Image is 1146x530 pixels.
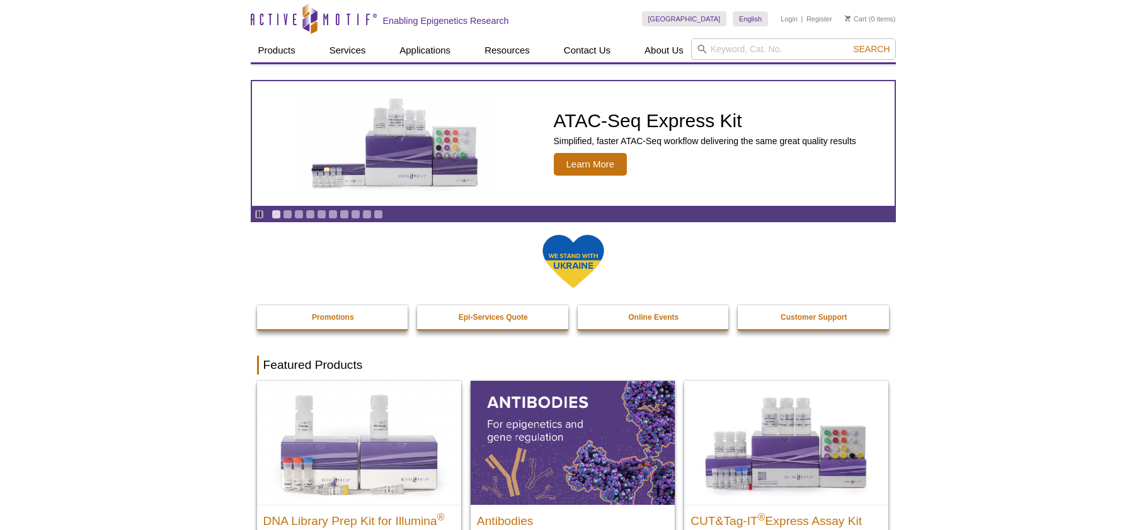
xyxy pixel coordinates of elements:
[806,14,832,23] a: Register
[459,313,528,322] strong: Epi-Services Quote
[437,511,445,522] sup: ®
[554,111,856,130] h2: ATAC-Seq Express Kit
[362,210,372,219] a: Go to slide 9
[306,210,315,219] a: Go to slide 4
[845,11,896,26] li: (0 items)
[845,14,867,23] a: Cart
[251,38,303,62] a: Products
[845,15,851,21] img: Your Cart
[255,210,264,219] a: Toggle autoplay
[849,43,893,55] button: Search
[257,305,410,329] a: Promotions
[322,38,374,62] a: Services
[272,210,281,219] a: Go to slide 1
[252,81,895,206] a: ATAC-Seq Express Kit ATAC-Seq Express Kit Simplified, faster ATAC-Seq workflow delivering the sam...
[733,11,768,26] a: English
[758,511,765,522] sup: ®
[392,38,458,62] a: Applications
[312,313,354,322] strong: Promotions
[554,135,856,147] p: Simplified, faster ATAC-Seq workflow delivering the same great quality results
[471,381,675,504] img: All Antibodies
[477,509,668,527] h2: Antibodies
[853,44,890,54] span: Search
[738,305,890,329] a: Customer Support
[417,305,570,329] a: Epi-Services Quote
[294,210,304,219] a: Go to slide 3
[477,38,537,62] a: Resources
[781,14,798,23] a: Login
[684,381,888,504] img: CUT&Tag-IT® Express Assay Kit
[642,11,727,26] a: [GEOGRAPHIC_DATA]
[252,81,895,206] article: ATAC-Seq Express Kit
[374,210,383,219] a: Go to slide 10
[637,38,691,62] a: About Us
[628,313,679,322] strong: Online Events
[554,153,627,176] span: Learn More
[257,356,890,375] h2: Featured Products
[283,210,292,219] a: Go to slide 2
[351,210,360,219] a: Go to slide 8
[292,96,500,191] img: ATAC-Seq Express Kit
[556,38,618,62] a: Contact Us
[691,38,896,60] input: Keyword, Cat. No.
[542,234,605,290] img: We Stand With Ukraine
[801,11,803,26] li: |
[328,210,338,219] a: Go to slide 6
[578,305,730,329] a: Online Events
[317,210,326,219] a: Go to slide 5
[690,509,882,527] h2: CUT&Tag-IT Express Assay Kit
[257,381,461,504] img: DNA Library Prep Kit for Illumina
[263,509,455,527] h2: DNA Library Prep Kit for Illumina
[781,313,847,322] strong: Customer Support
[340,210,349,219] a: Go to slide 7
[383,15,509,26] h2: Enabling Epigenetics Research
